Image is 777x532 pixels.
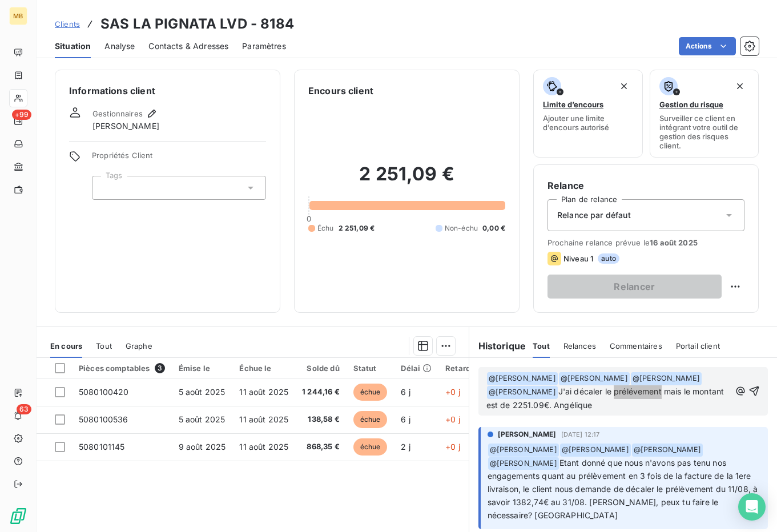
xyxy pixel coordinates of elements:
span: 1 244,16 € [302,386,340,398]
div: Retard [445,364,482,373]
h6: Historique [469,339,526,353]
span: En cours [50,341,82,350]
span: [DATE] 12:17 [561,431,600,438]
span: 5 août 2025 [179,414,226,424]
h2: 2 251,09 € [308,163,505,197]
span: J'ai décaler le prélévement mais le montant est de 2251.09€. Angélique [486,386,727,410]
span: 11 août 2025 [239,387,288,397]
span: 868,35 € [302,441,340,453]
span: @ [PERSON_NAME] [632,444,703,457]
button: Relancer [547,275,722,299]
span: Analyse [104,41,135,52]
span: Échu [317,223,334,233]
span: [PERSON_NAME] [92,120,159,132]
span: Tout [96,341,112,350]
span: 63 [17,404,31,414]
span: Contacts & Adresses [148,41,228,52]
button: Limite d’encoursAjouter une limite d’encours autorisé [533,70,643,158]
span: @ [PERSON_NAME] [487,372,558,385]
div: MB [9,7,27,25]
span: 3 [155,363,165,373]
span: @ [PERSON_NAME] [560,444,631,457]
span: Clients [55,19,80,29]
span: 5080100420 [79,387,129,397]
a: Clients [55,18,80,30]
span: Ajouter une limite d’encours autorisé [543,114,633,132]
span: +0 j [445,414,460,424]
span: 5080101145 [79,442,125,452]
span: Prochaine relance prévue le [547,238,744,247]
span: 11 août 2025 [239,442,288,452]
div: Échue le [239,364,288,373]
div: Solde dû [302,364,340,373]
span: Gestionnaires [92,109,143,118]
span: échue [353,411,388,428]
span: 11 août 2025 [239,414,288,424]
span: Tout [533,341,550,350]
span: Etant donné que nous n'avons pas tenu nos engagements quant au prélèvement en 3 fois de la factur... [488,458,760,521]
span: Niveau 1 [563,254,593,263]
a: +99 [9,112,27,130]
span: 5080100536 [79,414,128,424]
span: auto [598,253,619,264]
span: Situation [55,41,91,52]
div: Émise le [179,364,226,373]
img: Logo LeanPay [9,507,27,525]
span: Graphe [126,341,152,350]
span: Non-échu [445,223,478,233]
span: Surveiller ce client en intégrant votre outil de gestion des risques client. [659,114,750,150]
span: 2 251,09 € [339,223,375,233]
div: Open Intercom Messenger [738,493,766,521]
span: Paramètres [242,41,286,52]
button: Actions [679,37,736,55]
span: 16 août 2025 [650,238,698,247]
span: @ [PERSON_NAME] [487,386,558,399]
span: 2 j [401,442,410,452]
span: [PERSON_NAME] [498,429,557,440]
span: Limite d’encours [543,100,603,109]
span: Propriétés Client [92,151,266,167]
span: @ [PERSON_NAME] [559,372,630,385]
h3: SAS LA PIGNATA LVD - 8184 [100,14,294,34]
span: +99 [12,110,31,120]
div: Statut [353,364,388,373]
span: 5 août 2025 [179,387,226,397]
span: 0,00 € [482,223,505,233]
span: Commentaires [610,341,662,350]
span: +0 j [445,387,460,397]
h6: Encours client [308,84,373,98]
button: Gestion du risqueSurveiller ce client en intégrant votre outil de gestion des risques client. [650,70,759,158]
span: échue [353,384,388,401]
span: Relance par défaut [557,209,631,221]
span: 6 j [401,387,410,397]
span: @ [PERSON_NAME] [631,372,702,385]
span: échue [353,438,388,456]
span: 138,58 € [302,414,340,425]
input: Ajouter une valeur [102,183,111,193]
div: Pièces comptables [79,363,165,373]
span: @ [PERSON_NAME] [488,457,559,470]
h6: Informations client [69,84,266,98]
span: Portail client [676,341,720,350]
span: 9 août 2025 [179,442,226,452]
div: Délai [401,364,432,373]
span: 0 [307,214,311,223]
span: Relances [563,341,596,350]
span: 6 j [401,414,410,424]
span: @ [PERSON_NAME] [488,444,559,457]
h6: Relance [547,179,744,192]
span: +0 j [445,442,460,452]
span: Gestion du risque [659,100,723,109]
